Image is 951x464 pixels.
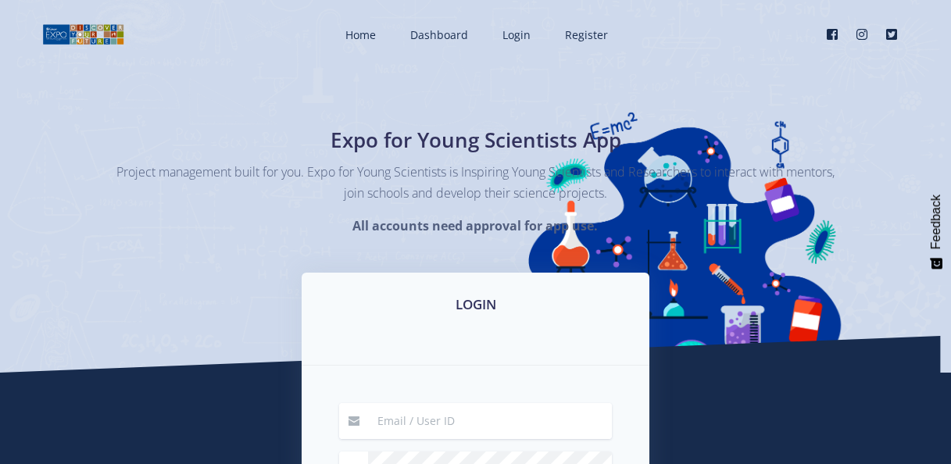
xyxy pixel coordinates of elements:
p: Project management built for you. Expo for Young Scientists is Inspiring Young Scientists and Res... [116,162,835,204]
span: Home [345,27,376,42]
input: Email / User ID [368,403,612,439]
a: Dashboard [395,14,481,55]
h1: Expo for Young Scientists App [191,125,761,155]
span: Register [565,27,608,42]
img: logo01.png [42,23,124,46]
a: Register [549,14,620,55]
span: Feedback [929,195,943,249]
span: Dashboard [410,27,468,42]
strong: All accounts need approval for app use. [352,217,598,234]
a: Login [487,14,543,55]
h3: LOGIN [320,294,631,315]
button: Feedback - Show survey [921,179,951,285]
a: Home [330,14,388,55]
span: Login [502,27,531,42]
